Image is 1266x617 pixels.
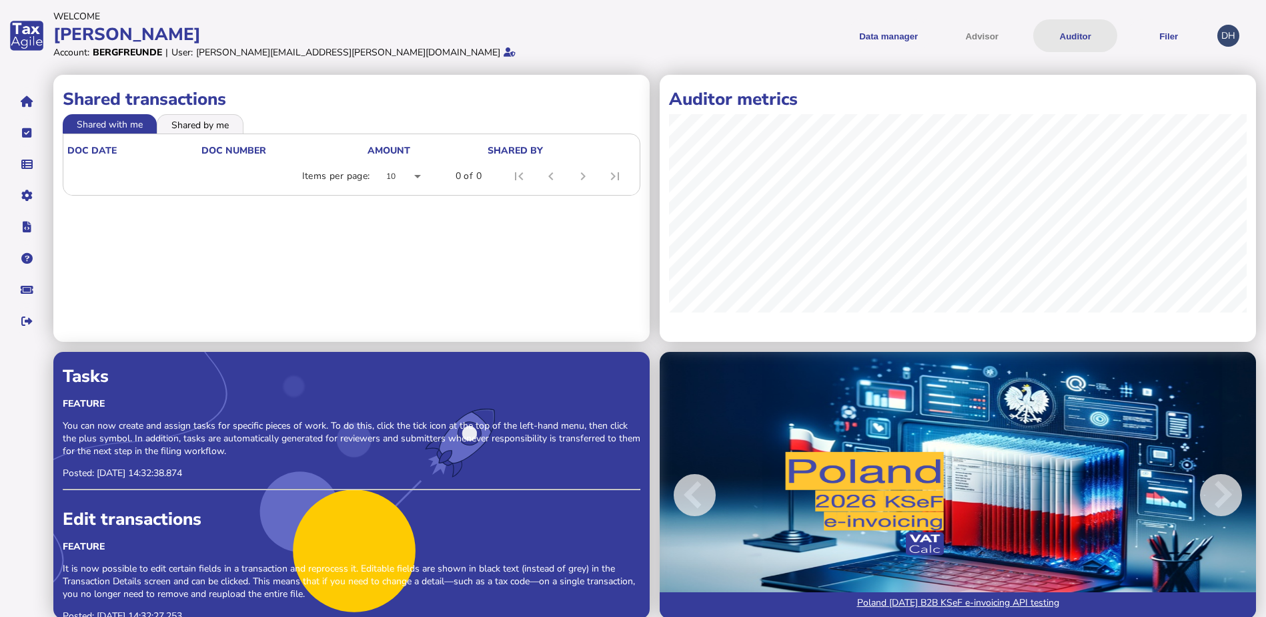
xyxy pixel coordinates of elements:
[13,276,41,304] button: Raise a support ticket
[1033,19,1117,52] button: Auditor
[13,307,41,335] button: Sign out
[1217,25,1239,47] div: Profile settings
[503,160,535,192] button: First page
[302,170,370,183] div: Items per page:
[13,150,41,178] button: Data manager
[63,507,640,531] div: Edit transactions
[368,144,410,157] div: Amount
[93,46,162,59] div: Bergfreunde
[171,46,193,59] div: User:
[669,87,1247,111] h1: Auditor metrics
[63,397,640,410] div: Feature
[846,19,930,52] button: Shows a dropdown of Data manager options
[63,114,157,133] li: Shared with me
[13,119,41,147] button: Tasks
[53,23,629,46] div: [PERSON_NAME]
[1127,19,1211,52] button: Filer
[488,144,633,157] div: shared by
[13,213,41,241] button: Developer hub links
[53,10,629,23] div: Welcome
[940,19,1024,52] button: Shows a dropdown of VAT Advisor options
[21,164,33,165] i: Data manager
[165,46,168,59] div: |
[63,87,640,111] h1: Shared transactions
[488,144,543,157] div: shared by
[599,160,631,192] button: Last page
[196,46,500,59] div: [PERSON_NAME][EMAIL_ADDRESS][PERSON_NAME][DOMAIN_NAME]
[67,144,117,157] div: doc date
[13,244,41,272] button: Help pages
[63,562,640,600] p: It is now possible to edit certain fields in a transaction and reprocess it. Editable fields are ...
[63,467,640,479] p: Posted: [DATE] 14:32:38.874
[636,19,1211,52] menu: navigate products
[63,419,640,457] p: You can now create and assign tasks for specific pieces of work. To do this, click the tick icon ...
[456,170,482,183] div: 0 of 0
[368,144,486,157] div: Amount
[201,144,367,157] div: doc number
[53,46,89,59] div: Account:
[535,160,567,192] button: Previous page
[504,47,516,57] i: Email verified
[63,365,640,388] div: Tasks
[201,144,266,157] div: doc number
[567,160,599,192] button: Next page
[67,144,200,157] div: doc date
[157,114,243,133] li: Shared by me
[13,87,41,116] button: Home
[63,540,640,553] div: Feature
[13,182,41,210] button: Manage settings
